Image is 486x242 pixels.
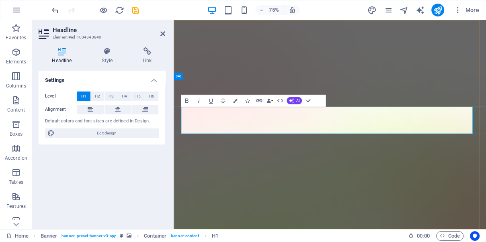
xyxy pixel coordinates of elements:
button: publish [431,4,444,16]
button: Underline (Ctrl+U) [205,95,217,107]
span: Edit design [57,128,156,138]
button: More [451,4,482,16]
h4: Link [129,47,165,64]
button: navigator [399,5,409,15]
button: AI [287,97,302,104]
button: Usercentrics [470,231,480,241]
h2: Headline [53,26,165,34]
button: H2 [91,92,104,101]
h4: Headline [39,47,88,64]
p: Accordion [5,155,27,161]
button: Colors [229,95,241,107]
span: AI [296,99,299,103]
span: H6 [149,92,154,101]
a: Click to cancel selection. Double-click to open Pages [6,231,29,241]
span: 00 00 [417,231,429,241]
span: Click to select. Double-click to edit [212,231,218,241]
h6: 75% [267,5,280,15]
h4: Style [88,47,129,64]
button: design [367,5,377,15]
span: . banner-content [170,231,199,241]
nav: breadcrumb [41,231,218,241]
p: Content [7,107,25,113]
button: Data Bindings [265,95,274,107]
button: H6 [145,92,158,101]
p: Elements [6,59,27,65]
i: This element contains a background [127,234,131,238]
p: Tables [9,179,23,185]
h3: Element #ed-1004343840 [53,34,149,41]
p: Features [6,203,26,209]
button: save [131,5,140,15]
span: Code [440,231,460,241]
button: Confirm (Ctrl+⏎) [302,95,314,107]
button: Code [436,231,463,241]
span: Click to select. Double-click to edit [144,231,166,241]
button: Icons [241,95,253,107]
button: H5 [131,92,145,101]
p: Columns [6,83,26,89]
span: More [454,6,479,14]
button: H1 [77,92,90,101]
button: Italic (Ctrl+I) [193,95,205,107]
button: H3 [105,92,118,101]
i: On resize automatically adjust zoom level to fit chosen device. [288,6,295,14]
h4: Settings [39,71,165,85]
label: Alignment [45,105,77,114]
button: Strikethrough [217,95,229,107]
span: : [422,233,424,239]
label: Level [45,92,77,101]
button: reload [115,5,124,15]
button: pages [383,5,393,15]
p: Boxes [10,131,23,137]
span: H5 [135,92,141,101]
button: Edit design [45,128,159,138]
button: text_generator [415,5,425,15]
button: HTML [275,95,286,107]
p: Favorites [6,35,26,41]
i: Navigator [399,6,408,15]
h6: Session time [408,231,430,241]
span: H3 [109,92,114,101]
span: . banner .preset-banner-v3-app [60,231,117,241]
button: undo [50,5,60,15]
button: Link [253,95,265,107]
button: H4 [118,92,131,101]
i: This element is a customizable preset [120,234,123,238]
div: Default colors and font sizes are defined in Design. [45,118,159,125]
button: 75% [255,5,284,15]
span: Click to select. Double-click to edit [41,231,57,241]
span: H1 [81,92,86,101]
span: H4 [122,92,127,101]
span: H2 [95,92,100,101]
button: Bold (Ctrl+B) [181,95,193,107]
